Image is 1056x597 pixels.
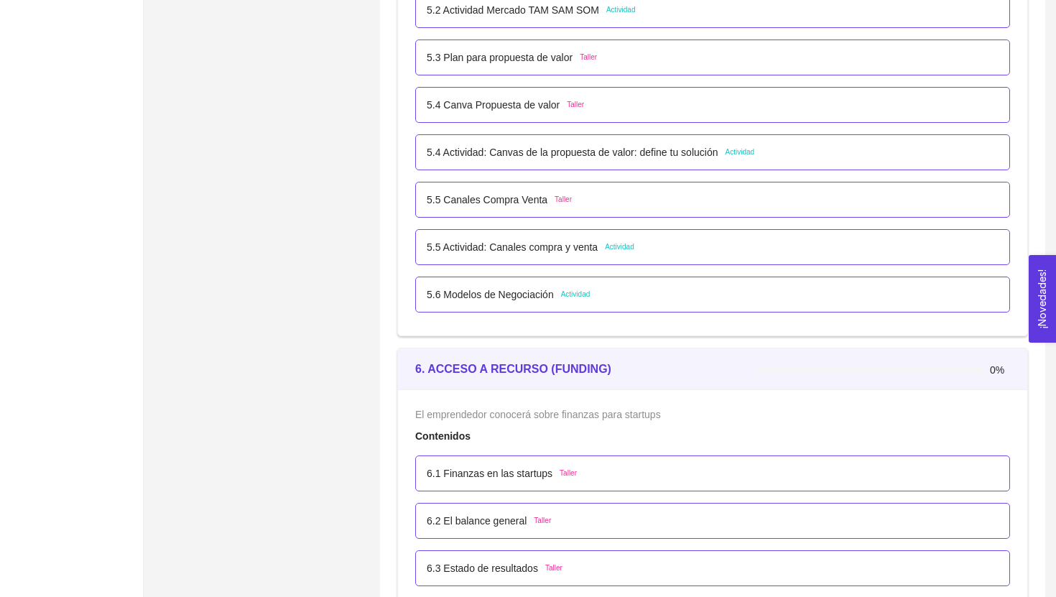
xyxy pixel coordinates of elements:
span: Taller [534,515,551,527]
span: Taller [567,99,584,111]
p: 5.5 Actividad: Canales compra y venta [427,239,598,255]
span: 0% [990,365,1010,375]
span: Actividad [561,289,590,300]
p: 5.3 Plan para propuesta de valor [427,50,573,65]
p: 5.5 Canales Compra Venta [427,192,547,208]
span: Taller [560,468,577,479]
span: Taller [545,563,562,574]
span: Taller [555,194,572,205]
span: Taller [580,52,597,63]
p: 6.1 Finanzas en las startups [427,466,552,481]
span: El emprendedor conocerá sobre finanzas para startups [415,409,661,420]
button: Open Feedback Widget [1029,255,1056,343]
p: 5.2 Actividad Mercado TAM SAM SOM [427,2,599,18]
span: Actividad [606,4,636,16]
p: 6.3 Estado de resultados [427,560,538,576]
strong: Contenidos [415,430,471,442]
span: Actividad [725,147,754,158]
p: 5.4 Canva Propuesta de valor [427,97,560,113]
span: Actividad [605,241,634,253]
p: 5.6 Modelos de Negociación [427,287,554,302]
p: 5.4 Actividad: Canvas de la propuesta de valor: define tu solución [427,144,718,160]
p: 6.2 El balance general [427,513,527,529]
strong: 6. ACCESO A RECURSO (FUNDING) [415,363,611,375]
